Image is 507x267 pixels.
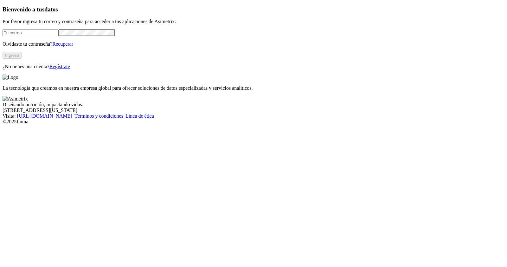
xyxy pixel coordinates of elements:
a: Regístrate [49,64,70,69]
button: Ingresa [3,52,22,59]
div: Diseñando nutrición, impactando vidas. [3,102,504,107]
p: Por favor ingresa tu correo y contraseña para acceder a tus aplicaciones de Asimetrix: [3,19,504,24]
h3: Bienvenido a tus [3,6,504,13]
a: Línea de ética [125,113,154,119]
img: Logo [3,75,18,80]
p: ¿No tienes una cuenta? [3,64,504,69]
div: Visita : | | [3,113,504,119]
a: Recuperar [52,41,73,47]
input: Tu correo [3,29,59,36]
a: Términos y condiciones [74,113,123,119]
div: © 2025 Iluma [3,119,504,125]
p: Olvidaste tu contraseña? [3,41,504,47]
span: datos [44,6,58,13]
p: La tecnología que creamos en nuestra empresa global para ofrecer soluciones de datos especializad... [3,85,504,91]
a: [URL][DOMAIN_NAME] [17,113,72,119]
div: [STREET_ADDRESS][US_STATE]. [3,107,504,113]
img: Asimetrix [3,96,28,102]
